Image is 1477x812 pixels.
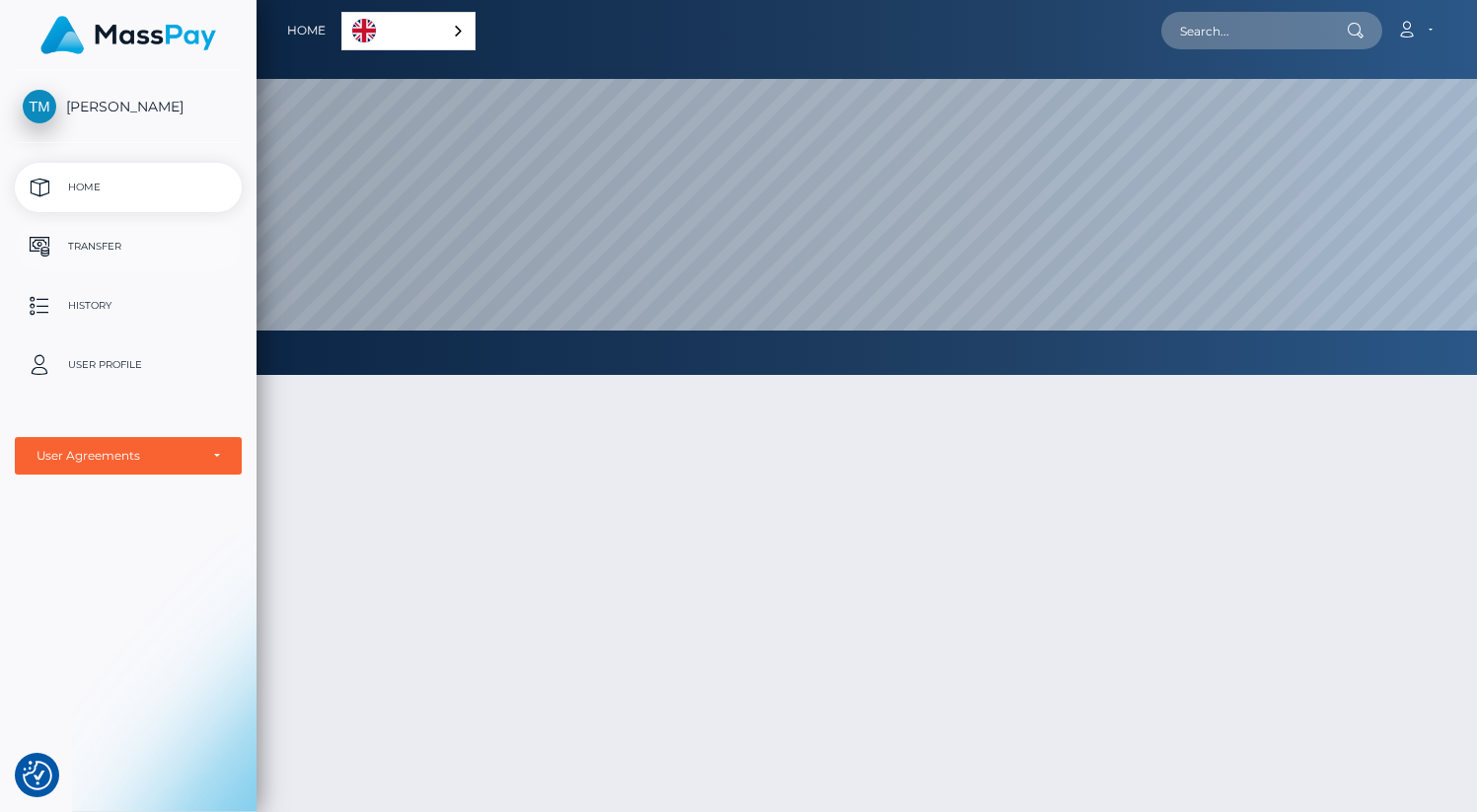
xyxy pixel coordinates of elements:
div: Domain Overview [75,116,177,129]
div: v 4.0.25 [55,32,97,47]
a: Home [15,163,242,212]
input: Search... [1161,12,1347,49]
aside: Language selected: English [341,12,476,50]
img: tab_domain_overview_orange.svg [53,114,69,130]
button: Consent Preferences [23,761,52,790]
button: User Agreements [15,437,242,475]
p: History [23,291,234,321]
a: Transfer [15,222,242,271]
div: Language [341,12,476,50]
div: Domain: [DOMAIN_NAME] [51,51,217,67]
a: Home [287,10,326,51]
img: website_grey.svg [32,51,47,67]
a: History [15,281,242,331]
img: MassPay [40,16,216,54]
img: logo_orange.svg [32,32,47,47]
p: Home [23,173,234,202]
p: User Profile [23,350,234,380]
div: Keywords by Traffic [218,116,332,129]
a: English [342,13,475,49]
p: Transfer [23,232,234,261]
div: User Agreements [37,448,198,464]
img: Revisit consent button [23,761,52,790]
span: [PERSON_NAME] [15,98,242,115]
img: tab_keywords_by_traffic_grey.svg [196,114,212,130]
a: User Profile [15,340,242,390]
